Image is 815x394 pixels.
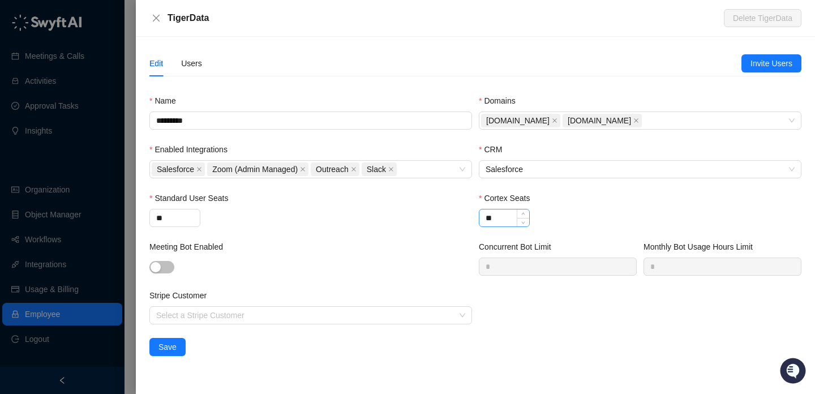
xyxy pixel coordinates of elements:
[149,289,215,302] label: Stripe Customer
[11,160,20,169] div: 📚
[563,114,642,127] span: tigerdata.com
[149,143,235,156] label: Enabled Integrations
[181,57,202,70] div: Users
[300,166,306,172] span: close
[168,11,724,25] div: TigerData
[192,106,206,119] button: Start new chat
[644,258,801,275] input: Monthly Bot Usage Hours Limit
[149,338,186,356] button: Save
[149,95,184,107] label: Name
[149,112,472,130] input: Name
[517,218,529,226] span: Decrease Value
[207,162,308,176] span: Zoom (Admin Managed)
[479,258,636,275] input: Concurrent Bot Limit
[46,154,92,174] a: 📶Status
[11,102,32,123] img: 5124521997842_fc6d7dfcefe973c2e489_88.png
[152,14,161,23] span: close
[11,45,206,63] p: Welcome 👋
[152,162,205,176] span: Salesforce
[779,357,809,387] iframe: Open customer support
[481,114,560,127] span: timescale.com
[388,166,394,172] span: close
[311,162,359,176] span: Outreach
[521,221,525,225] span: down
[11,63,206,82] h2: How can we help?
[157,163,194,175] span: Salesforce
[150,209,200,226] input: Standard User Seats
[149,57,163,70] div: Edit
[156,307,458,324] input: Stripe Customer
[486,114,550,127] span: [DOMAIN_NAME]
[741,54,801,72] button: Invite Users
[158,341,177,353] span: Save
[149,11,163,25] button: Close
[212,163,298,175] span: Zoom (Admin Managed)
[7,154,46,174] a: 📚Docs
[479,143,510,156] label: CRM
[149,261,174,273] button: Meeting Bot Enabled
[316,163,349,175] span: Outreach
[486,161,795,178] span: Salesforce
[479,192,538,204] label: Cortex Seats
[633,118,639,123] span: close
[351,166,357,172] span: close
[62,159,87,170] span: Status
[38,102,186,114] div: Start new chat
[149,192,236,204] label: Standard User Seats
[644,117,646,125] input: Domains
[51,160,60,169] div: 📶
[552,118,557,123] span: close
[362,162,397,176] span: Slack
[113,186,137,195] span: Pylon
[521,212,525,216] span: up
[196,166,202,172] span: close
[23,159,42,170] span: Docs
[149,241,231,253] label: Meeting Bot Enabled
[517,209,529,218] span: Increase Value
[479,241,559,253] label: Concurrent Bot Limit
[724,9,801,27] button: Delete TigerData
[80,186,137,195] a: Powered byPylon
[399,165,401,174] input: Enabled Integrations
[38,114,143,123] div: We're available if you need us!
[750,57,792,70] span: Invite Users
[479,95,524,107] label: Domains
[644,241,761,253] label: Monthly Bot Usage Hours Limit
[11,11,34,34] img: Swyft AI
[568,114,631,127] span: [DOMAIN_NAME]
[367,163,386,175] span: Slack
[479,209,529,226] input: Cortex Seats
